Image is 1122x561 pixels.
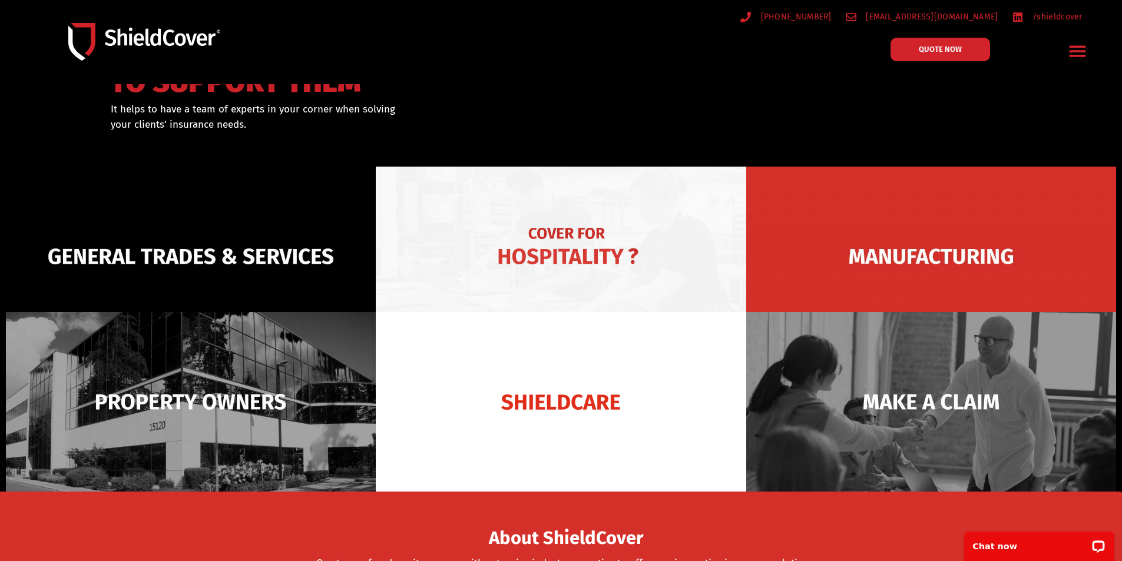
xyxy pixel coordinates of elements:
a: About ShieldCover [489,535,643,546]
a: [PHONE_NUMBER] [740,9,832,24]
img: Shield-Cover-Underwriting-Australia-logo-full [68,23,220,60]
a: /shieldcover [1012,9,1083,24]
a: [EMAIL_ADDRESS][DOMAIN_NAME] [846,9,998,24]
p: your clients’ insurance needs. [111,117,621,132]
span: [PHONE_NUMBER] [758,9,832,24]
span: About ShieldCover [489,531,643,546]
span: [EMAIL_ADDRESS][DOMAIN_NAME] [863,9,998,24]
div: Menu Toggle [1064,37,1092,65]
div: It helps to have a team of experts in your corner when solving [111,102,621,132]
span: QUOTE NOW [919,45,962,53]
iframe: LiveChat chat widget [956,524,1122,561]
a: QUOTE NOW [891,38,990,61]
span: /shieldcover [1030,9,1083,24]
